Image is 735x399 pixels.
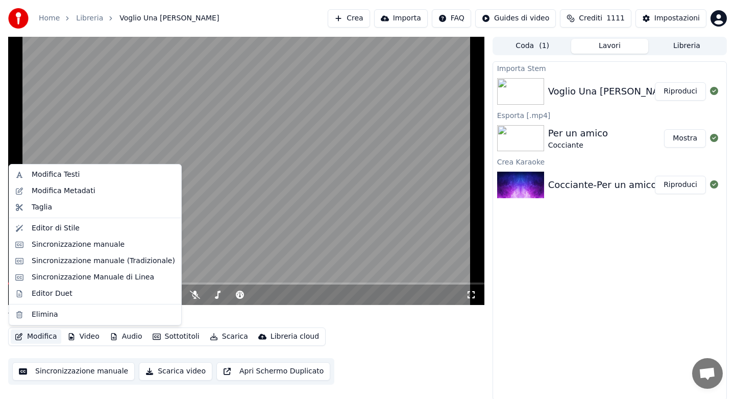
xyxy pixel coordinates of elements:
button: Libreria [648,39,725,54]
button: Video [63,330,104,344]
div: Crea Karaoke [493,155,726,168]
button: Impostazioni [635,9,706,28]
nav: breadcrumb [39,13,219,24]
div: Esporta [.mp4] [493,109,726,121]
div: Elimina [32,310,58,320]
div: Cocciante [548,140,608,151]
button: Modifica [11,330,61,344]
button: Sincronizzazione manuale [12,362,135,381]
button: Riproduci [655,176,706,194]
a: Home [39,13,60,24]
div: Cocciante-Per un amico (Remix) [548,178,696,192]
img: youka [8,8,29,29]
button: Guides di video [475,9,556,28]
div: Voglio Una [PERSON_NAME] [548,84,676,99]
a: Aprire la chat [692,358,723,389]
button: Scarica [206,330,252,344]
div: Impostazioni [654,13,700,24]
span: Crediti [579,13,602,24]
button: Crediti1111 [560,9,631,28]
div: Libreria cloud [271,332,319,342]
div: Modifica Testi [32,170,80,180]
button: Coda [494,39,571,54]
div: Sincronizzazione manuale (Tradizionale) [32,256,175,266]
button: Riproduci [655,82,706,101]
button: Mostra [664,129,706,148]
button: Apri Schermo Duplicato [216,362,330,381]
div: Per un amico [548,126,608,140]
div: Editor Duet [32,289,72,299]
div: Editor di Stile [32,223,80,233]
button: Audio [106,330,146,344]
span: 1111 [606,13,625,24]
span: Voglio Una [PERSON_NAME] [119,13,219,24]
span: ( 1 ) [539,41,549,51]
button: Importa [374,9,428,28]
div: Importa Stem [493,62,726,74]
button: Crea [328,9,370,28]
a: Libreria [76,13,103,24]
div: Voglio Una [PERSON_NAME] [8,309,136,323]
button: Scarica video [139,362,212,381]
div: Sincronizzazione Manuale di Linea [32,272,154,283]
div: Modifica Metadati [32,186,95,196]
button: Lavori [571,39,648,54]
div: Sincronizzazione manuale [32,240,125,250]
button: FAQ [432,9,471,28]
div: Taglia [32,202,52,213]
button: Sottotitoli [149,330,204,344]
